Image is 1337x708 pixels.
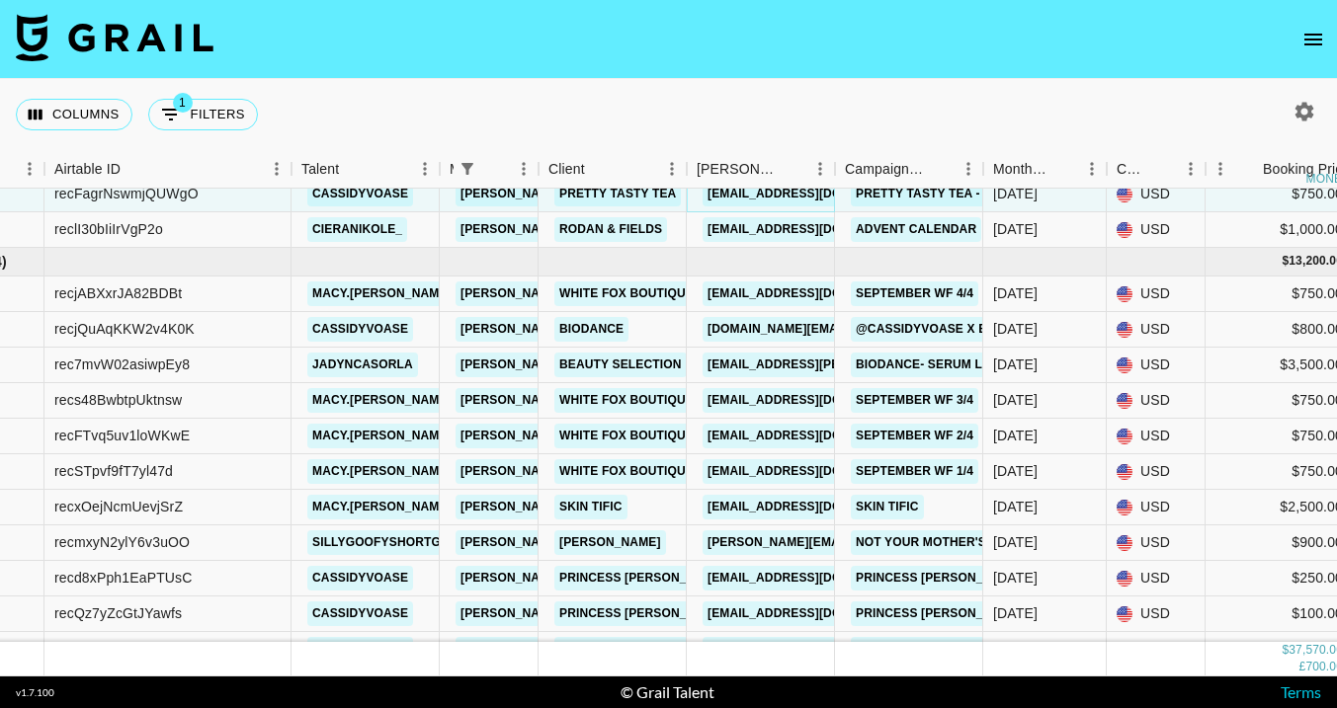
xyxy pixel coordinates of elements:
[993,568,1038,588] div: Sep '25
[703,182,924,206] a: [EMAIL_ADDRESS][DOMAIN_NAME]
[554,637,760,662] a: Princess [PERSON_NAME] USA
[851,217,981,242] a: Advent Calendar
[1107,177,1206,212] div: USD
[554,281,699,306] a: White Fox Boutique
[54,532,190,552] div: recmxyN2ylY6v3uOO
[509,154,539,184] button: Menu
[440,150,539,189] div: Manager
[16,686,54,699] div: v 1.7.100
[993,390,1038,410] div: Sep '25
[1117,150,1148,189] div: Currency
[301,150,339,189] div: Talent
[307,353,418,377] a: jadyncasorla
[54,497,183,516] div: recxOejNcmUevjSrZ
[554,530,666,555] a: [PERSON_NAME]
[993,283,1038,303] div: Sep '25
[703,601,924,626] a: [EMAIL_ADDRESS][DOMAIN_NAME]
[54,354,190,374] div: rec7mvW02asiwpEy8
[481,155,509,183] button: Sort
[307,459,457,484] a: macy.[PERSON_NAME]
[1206,154,1235,184] button: Menu
[1107,525,1206,561] div: USD
[554,182,681,206] a: Pretty Tasty Tea
[1176,154,1206,184] button: Menu
[148,99,258,130] button: Show filters
[993,639,1038,659] div: Sep '25
[1077,154,1107,184] button: Menu
[1107,212,1206,248] div: USD
[993,184,1038,203] div: Oct '25
[697,150,778,189] div: [PERSON_NAME]
[851,281,978,306] a: September WF 4/4
[1049,155,1077,183] button: Sort
[307,530,461,555] a: sillygoofyshortgal
[993,497,1038,516] div: Sep '25
[1148,155,1176,183] button: Sort
[1281,682,1321,701] a: Terms
[993,603,1038,623] div: Sep '25
[554,317,628,342] a: Biodance
[307,281,457,306] a: macy.[PERSON_NAME]
[1107,490,1206,525] div: USD
[54,603,182,623] div: recQz7yZcGtJYawfs
[993,219,1038,239] div: Oct '25
[307,495,457,519] a: macy.[PERSON_NAME]
[1107,632,1206,668] div: USD
[54,639,185,659] div: rec2rsPdvKM5BBvFt
[307,182,413,206] a: cassidyvoase
[703,281,924,306] a: [EMAIL_ADDRESS][DOMAIN_NAME]
[307,317,413,342] a: cassidyvoase
[539,150,687,189] div: Client
[554,566,760,590] a: Princess [PERSON_NAME] USA
[410,154,440,184] button: Menu
[851,353,1031,377] a: Biodance- Serum Launch
[54,150,121,189] div: Airtable ID
[1282,642,1289,659] div: $
[554,353,687,377] a: Beauty Selection
[307,601,413,626] a: cassidyvoase
[851,424,978,448] a: September WF 2/4
[339,155,367,183] button: Sort
[851,317,1047,342] a: @cassidyvoase x Biodance
[1107,454,1206,490] div: USD
[993,150,1049,189] div: Month Due
[456,566,879,590] a: [PERSON_NAME][EMAIL_ADDRESS][PERSON_NAME][DOMAIN_NAME]
[703,388,924,413] a: [EMAIL_ADDRESS][DOMAIN_NAME]
[554,459,699,484] a: White Fox Boutique
[1107,150,1206,189] div: Currency
[993,532,1038,552] div: Sep '25
[16,99,132,130] button: Select columns
[456,182,879,206] a: [PERSON_NAME][EMAIL_ADDRESS][PERSON_NAME][DOMAIN_NAME]
[456,217,879,242] a: [PERSON_NAME][EMAIL_ADDRESS][PERSON_NAME][DOMAIN_NAME]
[805,154,835,184] button: Menu
[456,459,879,484] a: [PERSON_NAME][EMAIL_ADDRESS][PERSON_NAME][DOMAIN_NAME]
[54,461,173,481] div: recSTpvf9fT7yl47d
[851,459,978,484] a: September WF 1/4
[54,390,182,410] div: recs48BwbtpUktnsw
[1235,155,1263,183] button: Sort
[851,601,1150,626] a: Princess [PERSON_NAME] x @cassvoase 1/2
[456,530,879,555] a: [PERSON_NAME][EMAIL_ADDRESS][PERSON_NAME][DOMAIN_NAME]
[44,150,292,189] div: Airtable ID
[456,495,879,519] a: [PERSON_NAME][EMAIL_ADDRESS][PERSON_NAME][DOMAIN_NAME]
[993,354,1038,374] div: Sep '25
[456,424,879,448] a: [PERSON_NAME][EMAIL_ADDRESS][PERSON_NAME][DOMAIN_NAME]
[54,426,190,445] div: recFTvq5uv1loWKwE
[121,155,148,183] button: Sort
[926,155,954,183] button: Sort
[993,461,1038,481] div: Sep '25
[954,154,983,184] button: Menu
[307,217,407,242] a: cieranikole_
[835,150,983,189] div: Campaign (Type)
[851,495,924,519] a: Skin Tific
[1107,348,1206,383] div: USD
[15,154,44,184] button: Menu
[554,217,667,242] a: Rodan & Fields
[554,495,627,519] a: Skin Tific
[703,566,924,590] a: [EMAIL_ADDRESS][DOMAIN_NAME]
[703,495,924,519] a: [EMAIL_ADDRESS][DOMAIN_NAME]
[851,566,1150,590] a: Princess [PERSON_NAME] x @cassvoase 1/2
[456,388,879,413] a: [PERSON_NAME][EMAIL_ADDRESS][PERSON_NAME][DOMAIN_NAME]
[554,388,699,413] a: White Fox Boutique
[456,601,879,626] a: [PERSON_NAME][EMAIL_ADDRESS][PERSON_NAME][DOMAIN_NAME]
